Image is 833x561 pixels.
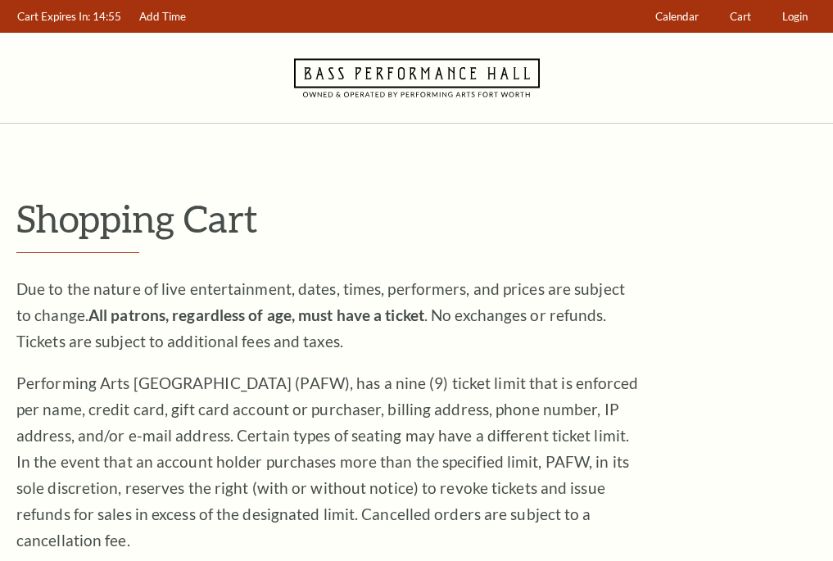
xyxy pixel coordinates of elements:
[93,10,121,23] span: 14:55
[16,279,625,351] span: Due to the nature of live entertainment, dates, times, performers, and prices are subject to chan...
[648,1,707,33] a: Calendar
[782,10,808,23] span: Login
[88,305,424,324] strong: All patrons, regardless of age, must have a ticket
[730,10,751,23] span: Cart
[17,10,90,23] span: Cart Expires In:
[16,197,817,239] p: Shopping Cart
[16,370,639,554] p: Performing Arts [GEOGRAPHIC_DATA] (PAFW), has a nine (9) ticket limit that is enforced per name, ...
[722,1,759,33] a: Cart
[655,10,699,23] span: Calendar
[775,1,816,33] a: Login
[132,1,194,33] a: Add Time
